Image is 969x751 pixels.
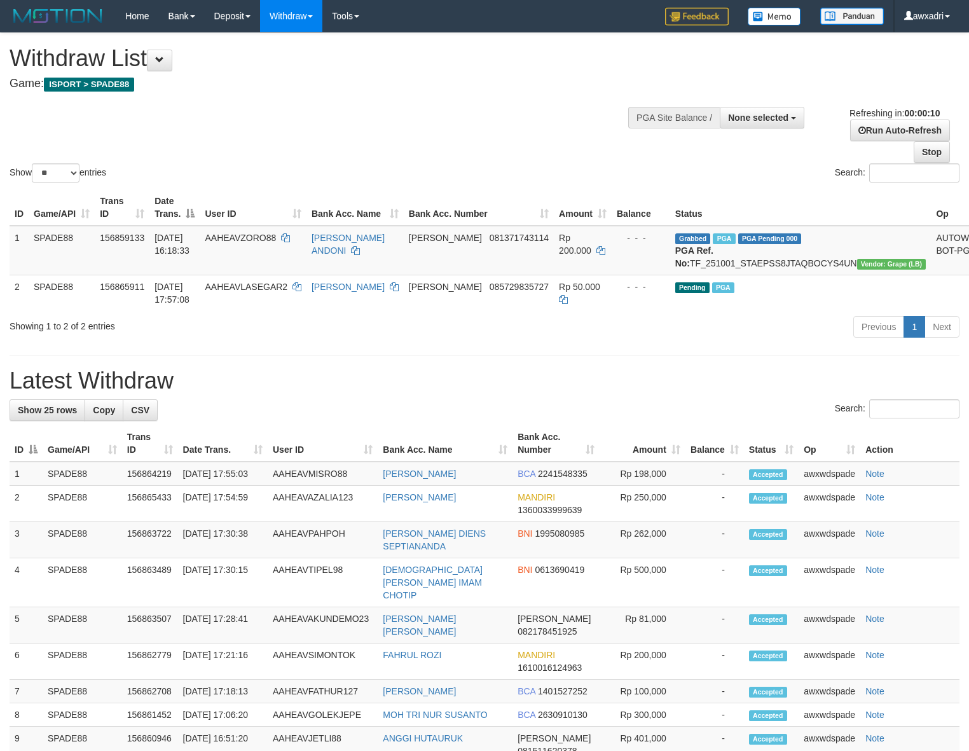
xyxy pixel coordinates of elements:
[100,282,144,292] span: 156865911
[490,233,549,243] span: Copy 081371743114 to clipboard
[383,469,456,479] a: [PERSON_NAME]
[685,644,744,680] td: -
[43,703,122,727] td: SPADE88
[10,368,959,394] h1: Latest Withdraw
[600,425,685,462] th: Amount: activate to sort column ascending
[749,734,787,745] span: Accepted
[538,469,588,479] span: Copy 2241548335 to clipboard
[835,163,959,183] label: Search:
[29,275,95,311] td: SPADE88
[43,486,122,522] td: SPADE88
[43,425,122,462] th: Game/API: activate to sort column ascending
[799,522,860,558] td: awxwdspade
[409,233,482,243] span: [PERSON_NAME]
[835,399,959,418] label: Search:
[312,282,385,292] a: [PERSON_NAME]
[749,493,787,504] span: Accepted
[869,163,959,183] input: Search:
[383,528,486,551] a: [PERSON_NAME] DIENS SEPTIANANDA
[43,680,122,703] td: SPADE88
[600,607,685,644] td: Rp 81,000
[665,8,729,25] img: Feedback.jpg
[149,189,200,226] th: Date Trans.: activate to sort column descending
[10,680,43,703] td: 7
[268,607,378,644] td: AAHEAVAKUNDEMO23
[155,282,189,305] span: [DATE] 17:57:08
[860,425,959,462] th: Action
[518,505,582,515] span: Copy 1360033999639 to clipboard
[10,315,394,333] div: Showing 1 to 2 of 2 entries
[559,282,600,292] span: Rp 50.000
[799,680,860,703] td: awxwdspade
[749,710,787,721] span: Accepted
[43,644,122,680] td: SPADE88
[383,733,463,743] a: ANGGI HUTAURUK
[518,626,577,637] span: Copy 082178451925 to clipboard
[518,528,532,539] span: BNI
[600,680,685,703] td: Rp 100,000
[865,686,884,696] a: Note
[18,405,77,415] span: Show 25 rows
[29,189,95,226] th: Game/API: activate to sort column ascending
[10,644,43,680] td: 6
[518,650,555,660] span: MANDIRI
[122,703,178,727] td: 156861452
[95,189,149,226] th: Trans ID: activate to sort column ascending
[43,558,122,607] td: SPADE88
[685,425,744,462] th: Balance: activate to sort column ascending
[518,733,591,743] span: [PERSON_NAME]
[749,469,787,480] span: Accepted
[865,614,884,624] a: Note
[518,663,582,673] span: Copy 1610016124963 to clipboard
[268,522,378,558] td: AAHEAVPAHPOH
[685,680,744,703] td: -
[205,233,276,243] span: AAHEAVZORO88
[10,462,43,486] td: 1
[869,399,959,418] input: Search:
[268,425,378,462] th: User ID: activate to sort column ascending
[383,686,456,696] a: [PERSON_NAME]
[712,282,734,293] span: Marked by awxwdspade
[720,107,804,128] button: None selected
[738,233,802,244] span: PGA Pending
[675,282,710,293] span: Pending
[685,558,744,607] td: -
[10,703,43,727] td: 8
[538,686,588,696] span: Copy 1401527252 to clipboard
[675,245,713,268] b: PGA Ref. No:
[914,141,950,163] a: Stop
[100,233,144,243] span: 156859133
[670,189,931,226] th: Status
[122,607,178,644] td: 156863507
[865,650,884,660] a: Note
[512,425,600,462] th: Bank Acc. Number: activate to sort column ascending
[85,399,123,421] a: Copy
[728,113,788,123] span: None selected
[43,462,122,486] td: SPADE88
[538,710,588,720] span: Copy 2630910130 to clipboard
[617,231,665,244] div: - - -
[713,233,735,244] span: Marked by awxwdspade
[518,565,532,575] span: BNI
[744,425,799,462] th: Status: activate to sort column ascending
[600,644,685,680] td: Rp 200,000
[93,405,115,415] span: Copy
[10,522,43,558] td: 3
[383,565,483,600] a: [DEMOGRAPHIC_DATA][PERSON_NAME] IMAM CHOTIP
[612,189,670,226] th: Balance
[10,399,85,421] a: Show 25 rows
[799,462,860,486] td: awxwdspade
[849,108,940,118] span: Refreshing in:
[490,282,549,292] span: Copy 085729835727 to clipboard
[268,703,378,727] td: AAHEAVGOLEKJEPE
[554,189,612,226] th: Amount: activate to sort column ascending
[268,644,378,680] td: AAHEAVSIMONTOK
[617,280,665,293] div: - - -
[535,528,584,539] span: Copy 1995080985 to clipboard
[43,607,122,644] td: SPADE88
[268,462,378,486] td: AAHEAVMISRO88
[799,703,860,727] td: awxwdspade
[904,316,925,338] a: 1
[122,680,178,703] td: 156862708
[178,486,268,522] td: [DATE] 17:54:59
